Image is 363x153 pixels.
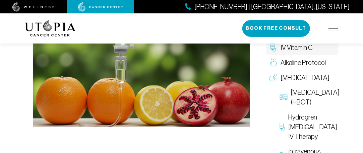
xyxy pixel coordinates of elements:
img: IV Vitamin C [33,9,250,127]
a: [PHONE_NUMBER] | [GEOGRAPHIC_DATA], [US_STATE] [185,2,350,12]
span: [PHONE_NUMBER] | [GEOGRAPHIC_DATA], [US_STATE] [194,2,350,12]
img: cancer center [78,2,123,12]
img: wellness [12,2,55,12]
img: logo [25,20,75,36]
button: Book Free Consult [242,20,310,37]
